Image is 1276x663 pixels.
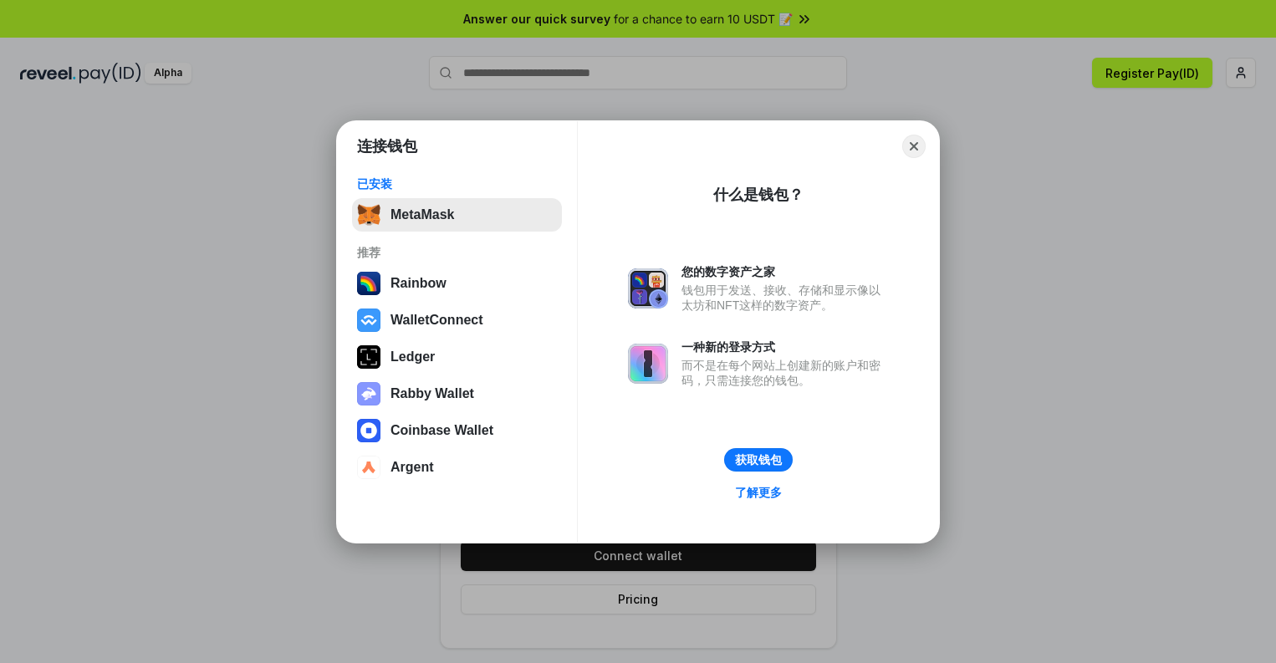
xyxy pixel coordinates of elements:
h1: 连接钱包 [357,136,417,156]
button: Coinbase Wallet [352,414,562,447]
div: 一种新的登录方式 [681,339,889,354]
img: svg+xml,%3Csvg%20width%3D%2228%22%20height%3D%2228%22%20viewBox%3D%220%200%2028%2028%22%20fill%3D... [357,456,380,479]
div: MetaMask [390,207,454,222]
div: Coinbase Wallet [390,423,493,438]
div: 获取钱包 [735,452,782,467]
div: Ledger [390,349,435,365]
button: 获取钱包 [724,448,793,472]
div: 推荐 [357,245,557,260]
a: 了解更多 [725,482,792,503]
div: 什么是钱包？ [713,185,804,205]
button: Ledger [352,340,562,374]
button: WalletConnect [352,303,562,337]
button: Argent [352,451,562,484]
div: 钱包用于发送、接收、存储和显示像以太坊和NFT这样的数字资产。 [681,283,889,313]
img: svg+xml,%3Csvg%20xmlns%3D%22http%3A%2F%2Fwww.w3.org%2F2000%2Fsvg%22%20fill%3D%22none%22%20viewBox... [357,382,380,405]
img: svg+xml,%3Csvg%20fill%3D%22none%22%20height%3D%2233%22%20viewBox%3D%220%200%2035%2033%22%20width%... [357,203,380,227]
button: Close [902,135,926,158]
img: svg+xml,%3Csvg%20xmlns%3D%22http%3A%2F%2Fwww.w3.org%2F2000%2Fsvg%22%20fill%3D%22none%22%20viewBox... [628,268,668,309]
div: Rainbow [390,276,447,291]
img: svg+xml,%3Csvg%20xmlns%3D%22http%3A%2F%2Fwww.w3.org%2F2000%2Fsvg%22%20width%3D%2228%22%20height%3... [357,345,380,369]
div: 而不是在每个网站上创建新的账户和密码，只需连接您的钱包。 [681,358,889,388]
div: Rabby Wallet [390,386,474,401]
button: MetaMask [352,198,562,232]
div: 已安装 [357,176,557,191]
div: 您的数字资产之家 [681,264,889,279]
button: Rabby Wallet [352,377,562,411]
button: Rainbow [352,267,562,300]
img: svg+xml,%3Csvg%20width%3D%2228%22%20height%3D%2228%22%20viewBox%3D%220%200%2028%2028%22%20fill%3D... [357,419,380,442]
div: Argent [390,460,434,475]
div: WalletConnect [390,313,483,328]
img: svg+xml,%3Csvg%20width%3D%2228%22%20height%3D%2228%22%20viewBox%3D%220%200%2028%2028%22%20fill%3D... [357,309,380,332]
img: svg+xml,%3Csvg%20width%3D%22120%22%20height%3D%22120%22%20viewBox%3D%220%200%20120%20120%22%20fil... [357,272,380,295]
div: 了解更多 [735,485,782,500]
img: svg+xml,%3Csvg%20xmlns%3D%22http%3A%2F%2Fwww.w3.org%2F2000%2Fsvg%22%20fill%3D%22none%22%20viewBox... [628,344,668,384]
